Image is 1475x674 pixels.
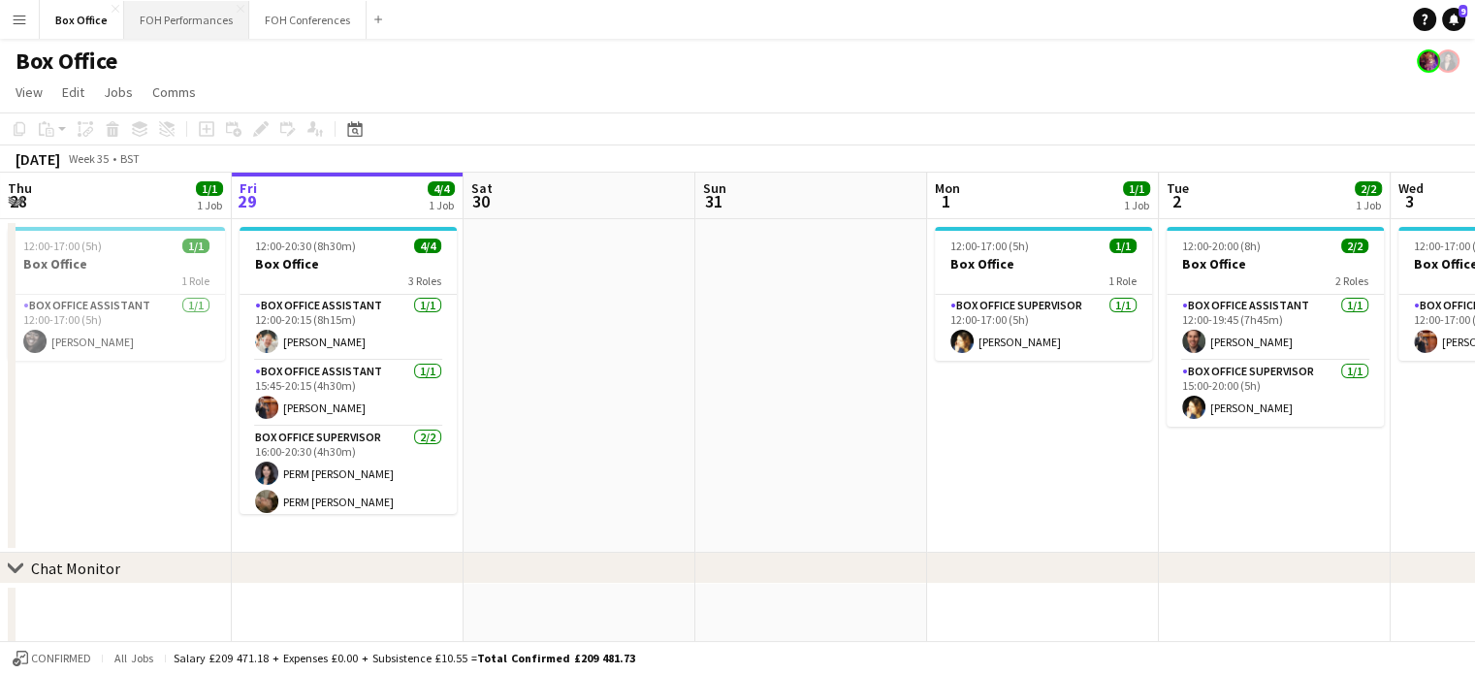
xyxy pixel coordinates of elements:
h3: Box Office [240,255,457,273]
app-job-card: 12:00-17:00 (5h)1/1Box Office1 RoleBox Office Supervisor1/112:00-17:00 (5h)[PERSON_NAME] [935,227,1152,361]
span: View [16,83,43,101]
app-job-card: 12:00-20:30 (8h30m)4/4Box Office3 RolesBox Office Assistant1/112:00-20:15 (8h15m)[PERSON_NAME]Box... [240,227,457,514]
span: 1 [932,190,960,212]
span: 1/1 [182,239,209,253]
h3: Box Office [8,255,225,273]
span: Jobs [104,83,133,101]
span: 2 [1164,190,1189,212]
div: Salary £209 471.18 + Expenses £0.00 + Subsistence £10.55 = [174,651,635,665]
span: Mon [935,179,960,197]
app-card-role: Box Office Supervisor2/216:00-20:30 (4h30m)PERM [PERSON_NAME]PERM [PERSON_NAME] [240,427,457,521]
span: 12:00-20:30 (8h30m) [255,239,356,253]
div: Chat Monitor [31,559,120,578]
span: 4/4 [428,181,455,196]
app-card-role: Box Office Assistant1/112:00-17:00 (5h)[PERSON_NAME] [8,295,225,361]
app-job-card: 12:00-20:00 (8h)2/2Box Office2 RolesBox Office Assistant1/112:00-19:45 (7h45m)[PERSON_NAME]Box Of... [1167,227,1384,427]
span: 30 [468,190,493,212]
span: 1/1 [1109,239,1137,253]
button: Confirmed [10,648,94,669]
button: FOH Performances [124,1,249,39]
app-user-avatar: Lexi Clare [1436,49,1459,73]
div: 1 Job [197,198,222,212]
span: 9 [1459,5,1467,17]
a: 9 [1442,8,1465,31]
span: 3 Roles [408,273,441,288]
h3: Box Office [935,255,1152,273]
app-card-role: Box Office Assistant1/115:45-20:15 (4h30m)[PERSON_NAME] [240,361,457,427]
span: 1/1 [1123,181,1150,196]
span: 12:00-20:00 (8h) [1182,239,1261,253]
span: Thu [8,179,32,197]
span: 4/4 [414,239,441,253]
button: Box Office [40,1,124,39]
div: 1 Job [1124,198,1149,212]
app-card-role: Box Office Supervisor1/115:00-20:00 (5h)[PERSON_NAME] [1167,361,1384,427]
div: [DATE] [16,149,60,169]
app-user-avatar: Frazer Mclean [1417,49,1440,73]
span: 31 [700,190,726,212]
span: 2/2 [1355,181,1382,196]
span: Sun [703,179,726,197]
span: 12:00-17:00 (5h) [23,239,102,253]
a: Jobs [96,80,141,105]
span: 2 Roles [1335,273,1368,288]
a: Edit [54,80,92,105]
div: BST [120,151,140,166]
span: Wed [1398,179,1424,197]
span: Fri [240,179,257,197]
span: 28 [5,190,32,212]
app-card-role: Box Office Assistant1/112:00-19:45 (7h45m)[PERSON_NAME] [1167,295,1384,361]
a: View [8,80,50,105]
span: Confirmed [31,652,91,665]
div: 1 Job [429,198,454,212]
span: 1 Role [181,273,209,288]
button: FOH Conferences [249,1,367,39]
span: 1/1 [196,181,223,196]
span: 12:00-17:00 (5h) [950,239,1029,253]
span: Total Confirmed £209 481.73 [477,651,635,665]
span: Tue [1167,179,1189,197]
span: 2/2 [1341,239,1368,253]
span: 1 Role [1108,273,1137,288]
span: All jobs [111,651,157,665]
a: Comms [144,80,204,105]
span: 3 [1395,190,1424,212]
span: 29 [237,190,257,212]
span: Sat [471,179,493,197]
app-job-card: 12:00-17:00 (5h)1/1Box Office1 RoleBox Office Assistant1/112:00-17:00 (5h)[PERSON_NAME] [8,227,225,361]
span: Week 35 [64,151,112,166]
div: 1 Job [1356,198,1381,212]
h3: Box Office [1167,255,1384,273]
span: Edit [62,83,84,101]
app-card-role: Box Office Supervisor1/112:00-17:00 (5h)[PERSON_NAME] [935,295,1152,361]
app-card-role: Box Office Assistant1/112:00-20:15 (8h15m)[PERSON_NAME] [240,295,457,361]
span: Comms [152,83,196,101]
h1: Box Office [16,47,117,76]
